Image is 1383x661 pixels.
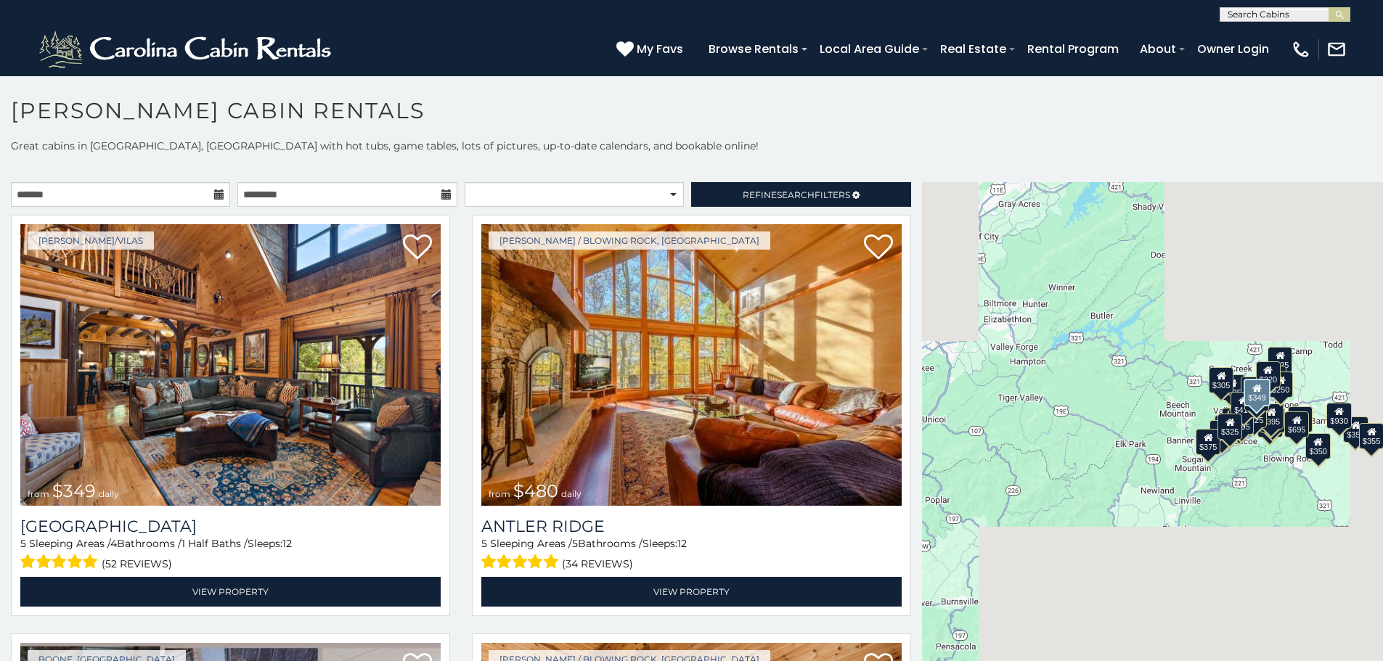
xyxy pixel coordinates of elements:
div: $305 [1209,366,1233,393]
a: Add to favorites [403,233,432,263]
img: Diamond Creek Lodge [20,224,441,506]
div: $695 [1284,411,1309,437]
span: 5 [20,537,26,550]
div: Sleeping Areas / Bathrooms / Sleeps: [20,536,441,573]
img: Antler Ridge [481,224,902,506]
div: $400 [1223,408,1247,434]
div: $525 [1268,346,1292,372]
div: $565 [1241,377,1266,403]
div: $395 [1259,403,1284,429]
span: daily [99,488,119,499]
a: RefineSearchFilters [691,182,910,207]
span: 12 [677,537,687,550]
span: from [28,488,49,499]
a: Antler Ridge [481,517,902,536]
h3: Diamond Creek Lodge [20,517,441,536]
a: Local Area Guide [812,36,926,62]
span: $349 [52,480,96,501]
div: $380 [1288,406,1313,432]
a: [PERSON_NAME]/Vilas [28,231,154,250]
div: $355 [1344,416,1368,442]
div: $375 [1196,429,1220,455]
img: phone-regular-white.png [1291,39,1311,59]
div: $675 [1260,406,1285,432]
div: $410 [1231,392,1256,418]
a: About [1133,36,1183,62]
div: $320 [1256,361,1281,387]
a: Add to favorites [864,233,893,263]
div: $210 [1244,385,1269,411]
a: Antler Ridge from $480 daily [481,224,902,506]
div: $349 [1244,379,1270,406]
span: $480 [513,480,558,501]
img: mail-regular-white.png [1326,39,1347,59]
span: 12 [282,537,292,550]
a: My Favs [616,40,687,59]
div: $350 [1306,432,1331,459]
div: $330 [1209,420,1234,446]
img: White-1-2.png [36,28,338,71]
a: [GEOGRAPHIC_DATA] [20,517,441,536]
span: from [489,488,510,499]
a: Real Estate [933,36,1013,62]
span: 4 [110,537,117,550]
div: $325 [1217,413,1242,439]
span: (34 reviews) [562,554,633,573]
a: Owner Login [1190,36,1276,62]
a: View Property [481,577,902,607]
div: $250 [1268,371,1293,398]
span: Refine Filters [743,189,850,200]
a: Browse Rentals [701,36,806,62]
a: View Property [20,577,441,607]
div: $315 [1258,411,1283,437]
span: 5 [481,537,487,550]
a: [PERSON_NAME] / Blowing Rock, [GEOGRAPHIC_DATA] [489,231,770,250]
span: daily [561,488,582,499]
span: Search [777,189,815,200]
a: Diamond Creek Lodge from $349 daily [20,224,441,506]
span: 1 Half Baths / [181,537,248,550]
span: 5 [572,537,578,550]
span: (52 reviews) [102,554,172,573]
div: Sleeping Areas / Bathrooms / Sleeps: [481,536,902,573]
span: My Favs [637,40,683,58]
div: $225 [1242,402,1267,428]
div: $930 [1327,402,1352,428]
a: Rental Program [1020,36,1126,62]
